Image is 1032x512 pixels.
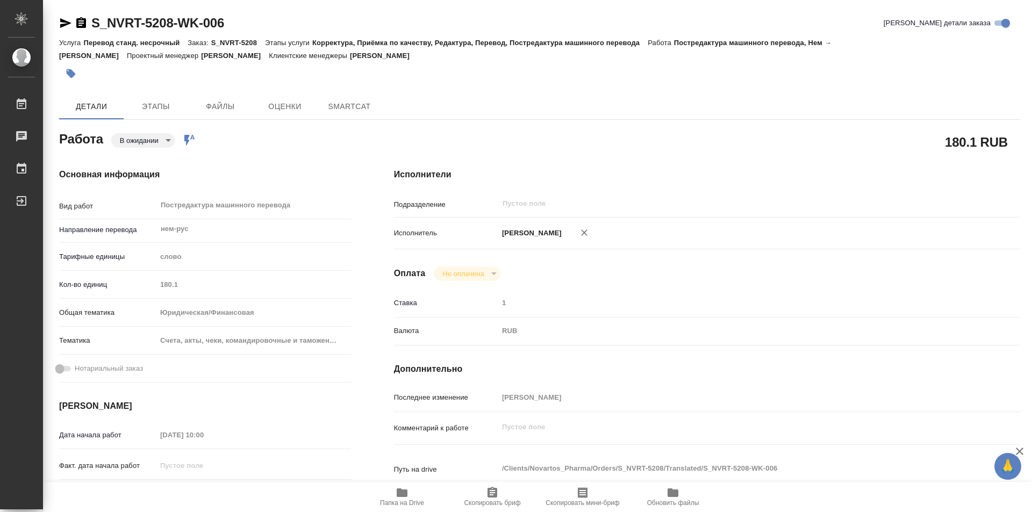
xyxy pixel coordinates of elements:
p: Дата начала работ [59,430,156,441]
p: Этапы услуги [265,39,312,47]
p: Клиентские менеджеры [269,52,350,60]
button: В ожидании [117,136,162,145]
p: Проектный менеджер [127,52,201,60]
a: S_NVRT-5208-WK-006 [91,16,224,30]
input: Пустое поле [156,277,351,292]
p: Комментарий к работе [394,423,498,434]
span: 🙏 [999,455,1017,478]
p: Подразделение [394,199,498,210]
p: Корректура, Приёмка по качеству, Редактура, Перевод, Постредактура машинного перевода [312,39,648,47]
h4: Основная информация [59,168,351,181]
button: Папка на Drive [357,482,447,512]
span: Оценки [259,100,311,113]
span: Этапы [130,100,182,113]
span: Скопировать бриф [464,499,520,507]
textarea: /Clients/Novartos_Pharma/Orders/S_NVRT-5208/Translated/S_NVRT-5208-WK-006 [498,459,968,478]
p: Тарифные единицы [59,251,156,262]
span: Скопировать мини-бриф [546,499,619,507]
p: [PERSON_NAME] [350,52,418,60]
p: Услуга [59,39,83,47]
div: В ожидании [434,266,500,281]
p: Ставка [394,298,498,308]
span: Файлы [195,100,246,113]
span: Детали [66,100,117,113]
input: Пустое поле [501,197,943,210]
p: Тематика [59,335,156,346]
span: SmartCat [324,100,375,113]
p: [PERSON_NAME] [498,228,562,239]
input: Пустое поле [156,458,250,473]
span: [PERSON_NAME] детали заказа [884,18,991,28]
span: Обновить файлы [647,499,699,507]
h4: Дополнительно [394,363,1020,376]
p: [PERSON_NAME] [201,52,269,60]
button: Не оплачена [439,269,487,278]
button: Скопировать ссылку для ЯМессенджера [59,17,72,30]
button: Скопировать ссылку [75,17,88,30]
p: Перевод станд. несрочный [83,39,188,47]
h2: 180.1 RUB [945,133,1008,151]
p: Путь на drive [394,464,498,475]
input: Пустое поле [498,390,968,405]
p: S_NVRT-5208 [211,39,265,47]
p: Последнее изменение [394,392,498,403]
div: В ожидании [111,133,175,148]
h4: Исполнители [394,168,1020,181]
button: Удалить исполнителя [572,221,596,244]
button: Скопировать бриф [447,482,537,512]
p: Работа [648,39,674,47]
div: Счета, акты, чеки, командировочные и таможенные документы [156,331,351,350]
button: Скопировать мини-бриф [537,482,628,512]
button: 🙏 [994,453,1021,480]
input: Пустое поле [156,427,250,443]
p: Вид работ [59,201,156,212]
h4: [PERSON_NAME] [59,400,351,413]
p: Валюта [394,326,498,336]
p: Факт. дата начала работ [59,460,156,471]
p: Исполнитель [394,228,498,239]
h2: Работа [59,128,103,148]
p: Направление перевода [59,225,156,235]
div: Юридическая/Финансовая [156,304,351,322]
h4: Оплата [394,267,426,280]
div: RUB [498,322,968,340]
p: Кол-во единиц [59,279,156,290]
p: Заказ: [188,39,211,47]
span: Папка на Drive [380,499,424,507]
div: слово [156,248,351,266]
span: Нотариальный заказ [75,363,143,374]
button: Обновить файлы [628,482,718,512]
p: Общая тематика [59,307,156,318]
button: Добавить тэг [59,62,83,85]
input: Пустое поле [498,295,968,311]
